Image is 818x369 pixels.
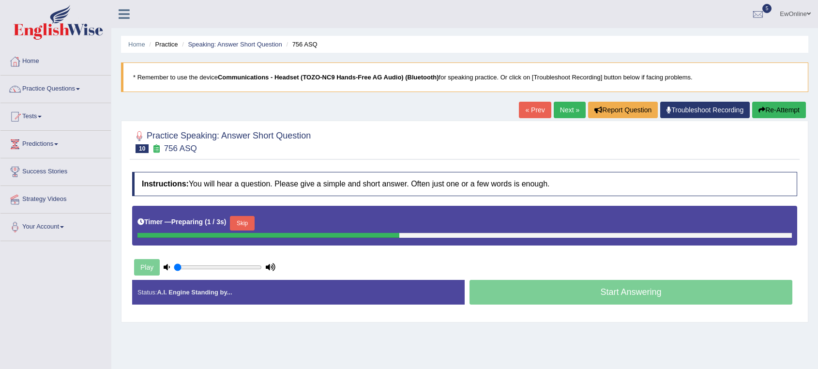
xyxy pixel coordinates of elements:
small: Exam occurring question [151,144,161,154]
small: 756 ASQ [164,144,197,153]
a: Your Account [0,214,111,238]
a: Home [0,48,111,72]
a: Home [128,41,145,48]
span: 10 [136,144,149,153]
li: 756 ASQ [284,40,317,49]
b: ( [205,218,207,226]
li: Practice [147,40,178,49]
h4: You will hear a question. Please give a simple and short answer. Often just one or a few words is... [132,172,797,196]
a: Tests [0,103,111,127]
button: Skip [230,216,254,231]
h5: Timer — [137,218,226,226]
div: Status: [132,280,465,305]
h2: Practice Speaking: Answer Short Question [132,129,311,153]
blockquote: * Remember to use the device for speaking practice. Or click on [Troubleshoot Recording] button b... [121,62,808,92]
a: Success Stories [0,158,111,183]
b: Instructions: [142,180,189,188]
a: Predictions [0,131,111,155]
button: Report Question [588,102,658,118]
a: Troubleshoot Recording [660,102,750,118]
b: 1 / 3s [207,218,224,226]
span: 5 [762,4,772,13]
a: « Prev [519,102,551,118]
b: Preparing [171,218,203,226]
strong: A.I. Engine Standing by... [157,289,232,296]
a: Strategy Videos [0,186,111,210]
a: Speaking: Answer Short Question [188,41,282,48]
button: Re-Attempt [752,102,806,118]
b: ) [224,218,227,226]
b: Communications - Headset (TOZO-NC9 Hands-Free AG Audio) (Bluetooth) [218,74,439,81]
a: Next » [554,102,586,118]
a: Practice Questions [0,76,111,100]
